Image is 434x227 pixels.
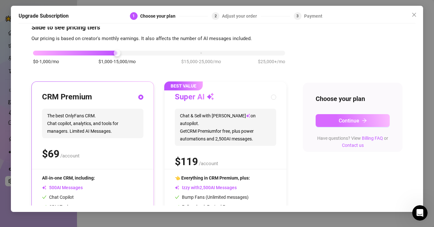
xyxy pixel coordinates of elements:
div: Payment [304,12,322,20]
span: Izzy with AI Messages [175,185,237,190]
div: Ella says… [5,37,123,65]
span: check [175,195,179,199]
span: BEST VALUE [164,81,203,90]
h4: Slide to see pricing tiers [31,23,403,32]
span: Chat & Sell with [PERSON_NAME] on autopilot. Get CRM Premium for free, plus power automations and... [175,109,276,146]
h3: CRM Premium [42,92,92,102]
span: 👈 Everything in CRM Premium, plus: [175,175,250,181]
button: Home [100,3,113,15]
span: Follow-back Expired Fans [175,204,233,209]
span: Our pricing is based on creator's monthly earnings. It also affects the number of AI messages inc... [31,36,252,41]
img: Profile image for Ella [27,4,38,14]
div: Close [113,3,124,14]
span: Chat Copilot [42,195,74,200]
img: Profile image for Giselle [18,4,29,14]
iframe: Intercom live chat [412,205,428,221]
span: 3 [296,14,299,18]
button: Close [409,10,419,20]
span: /account [60,153,80,159]
span: check [42,205,47,209]
p: A few hours [54,8,79,14]
button: Report Bug 🐛 [78,100,120,113]
button: Izzy AI Chatter 👩 [28,100,77,113]
button: go back [4,3,16,15]
span: check [175,205,179,209]
h3: Super AI [175,92,214,102]
a: Contact us [342,143,364,148]
button: Get started with the Desktop app ⭐️ [28,154,120,167]
button: Desktop App and Browser Extention [29,170,120,183]
div: Choose your plan [140,12,179,20]
span: Continue [339,118,359,124]
span: arrow-right [362,118,367,123]
button: I need an explanation❓ [56,138,120,151]
h5: Upgrade Subscription [19,12,69,20]
span: 2 [215,14,217,18]
a: Billing FAQ [362,136,383,141]
span: $ [42,148,59,160]
span: $25,000+/mo [258,58,285,65]
span: AI Messages [42,185,83,190]
h4: Choose your plan [316,94,390,103]
span: check [42,195,47,199]
span: $ [175,156,198,168]
button: Continuearrow-right [316,114,390,127]
div: Adjust your order [222,12,261,20]
span: $1,000-15,000/mo [98,58,136,65]
span: $15,000-25,000/mo [181,58,221,65]
button: Izzy Credits, billing & subscription or Affiliate Program 💵 [8,116,120,135]
div: Hey, What brings you here [DATE]? [10,41,89,47]
div: Profile image for Joe [36,4,47,14]
span: The best OnlyFans CRM. Chat copilot, analytics, and tools for managers. Limited AI Messages. [42,109,143,138]
span: $0-1,000/mo [33,58,59,65]
span: close [412,12,417,17]
span: Close [409,12,419,17]
span: All-in-one CRM, including: [42,175,95,181]
span: /account [199,161,218,166]
span: CRM Tools [42,204,70,209]
span: Have questions? View or [317,136,388,148]
h1: 🌟 Supercreator [49,3,89,8]
div: [PERSON_NAME] • Just now [10,52,64,56]
div: Hey, What brings you here [DATE]?[PERSON_NAME] • Just now [5,37,95,51]
span: 1 [132,14,135,18]
span: Bump Fans (Unlimited messages) [175,195,249,200]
